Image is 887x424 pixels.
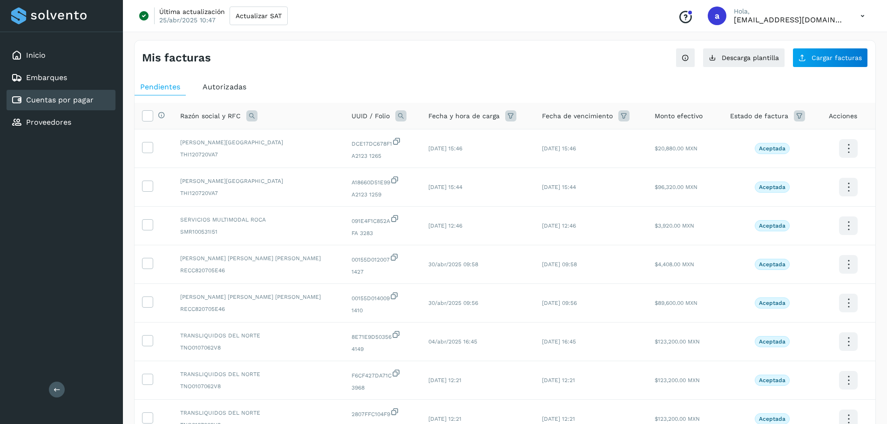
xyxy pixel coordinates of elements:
span: Actualizar SAT [236,13,282,19]
span: 8E71E9D50356 [352,330,413,341]
span: Razón social y RFC [180,111,241,121]
span: [DATE] 12:21 [542,416,575,422]
span: 091E4F1C852A [352,214,413,225]
p: Hola, [734,7,846,15]
span: Estado de factura [730,111,788,121]
a: Cuentas por pagar [26,95,94,104]
span: 00155D014009 [352,291,413,303]
p: administracion@aplogistica.com [734,15,846,24]
span: SERVICIOS MULTIMODAL ROCA [180,215,337,224]
p: Aceptada [759,184,785,190]
span: [DATE] 12:21 [542,377,575,384]
span: Fecha de vencimiento [542,111,613,121]
span: $3,920.00 MXN [655,222,694,229]
span: A2123 1259 [352,190,413,199]
span: $123,200.00 MXN [655,416,700,422]
span: DCE17DC678F1 [352,137,413,148]
p: Aceptada [759,377,785,384]
h4: Mis facturas [142,51,211,65]
span: [DATE] 15:46 [428,145,462,152]
span: [DATE] 15:46 [542,145,576,152]
span: [PERSON_NAME][GEOGRAPHIC_DATA] [180,177,337,185]
span: 3968 [352,384,413,392]
span: SMR100531I51 [180,228,337,236]
span: [DATE] 12:46 [428,222,462,229]
span: $123,200.00 MXN [655,377,700,384]
button: Descarga plantilla [703,48,785,67]
span: THI120720VA7 [180,150,337,159]
span: TRANSLIQUIDOS DEL NORTE [180,331,337,340]
p: Aceptada [759,261,785,268]
button: Actualizar SAT [230,7,288,25]
span: [PERSON_NAME] [PERSON_NAME] [PERSON_NAME] [180,254,337,262]
p: Última actualización [159,7,225,16]
span: [DATE] 09:58 [542,261,577,268]
span: [PERSON_NAME][GEOGRAPHIC_DATA] [180,138,337,147]
span: [DATE] 12:46 [542,222,576,229]
span: [PERSON_NAME] [PERSON_NAME] [PERSON_NAME] [180,293,337,301]
span: 30/abr/2025 09:56 [428,300,478,306]
span: A2123 1265 [352,152,413,160]
span: Fecha y hora de carga [428,111,500,121]
p: 25/abr/2025 10:47 [159,16,216,24]
a: Embarques [26,73,67,82]
span: RECC820705E46 [180,266,337,275]
span: TNO0107062V8 [180,343,337,352]
a: Inicio [26,51,46,60]
span: 4149 [352,345,413,353]
span: Pendientes [140,82,180,91]
span: F6CF427DA71C [352,369,413,380]
span: [DATE] 12:21 [428,377,461,384]
span: Cargar facturas [812,54,862,61]
span: $96,320.00 MXN [655,184,697,190]
p: Aceptada [759,416,785,422]
span: $89,600.00 MXN [655,300,697,306]
span: TRANSLIQUIDOS DEL NORTE [180,370,337,378]
p: Aceptada [759,338,785,345]
div: Inicio [7,45,115,66]
span: [DATE] 12:21 [428,416,461,422]
span: 04/abr/2025 16:45 [428,338,477,345]
span: [DATE] 15:44 [428,184,462,190]
p: Aceptada [759,300,785,306]
span: 2807FFC104F9 [352,407,413,418]
span: [DATE] 09:56 [542,300,577,306]
span: $4,408.00 MXN [655,261,694,268]
span: $123,200.00 MXN [655,338,700,345]
div: Embarques [7,67,115,88]
span: TNO0107062V8 [180,382,337,390]
span: $20,880.00 MXN [655,145,697,152]
span: Autorizadas [203,82,246,91]
div: Cuentas por pagar [7,90,115,110]
span: 1410 [352,306,413,315]
span: Monto efectivo [655,111,703,121]
span: 1427 [352,268,413,276]
span: TRANSLIQUIDOS DEL NORTE [180,409,337,417]
span: FA 3283 [352,229,413,237]
div: Proveedores [7,112,115,133]
span: 30/abr/2025 09:58 [428,261,478,268]
span: [DATE] 16:45 [542,338,576,345]
p: Aceptada [759,145,785,152]
p: Aceptada [759,222,785,229]
span: A18660D51E99 [352,175,413,187]
span: THI120720VA7 [180,189,337,197]
span: 00155D012007 [352,253,413,264]
span: [DATE] 15:44 [542,184,576,190]
span: Descarga plantilla [722,54,779,61]
a: Proveedores [26,118,71,127]
span: RECC820705E46 [180,305,337,313]
span: Acciones [829,111,857,121]
button: Cargar facturas [792,48,868,67]
span: UUID / Folio [352,111,390,121]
